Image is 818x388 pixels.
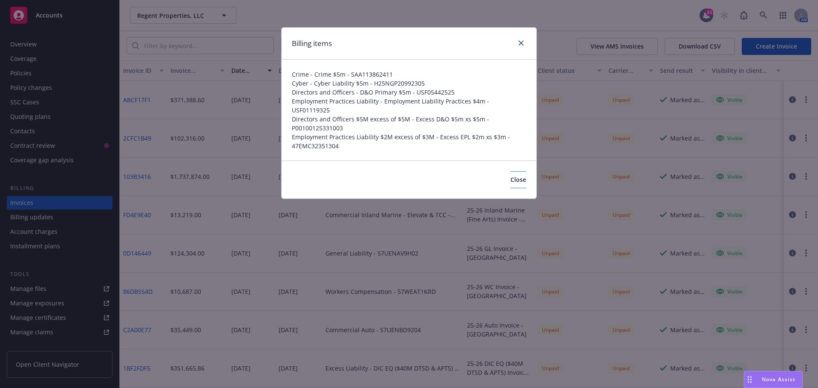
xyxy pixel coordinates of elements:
span: Employment Practices Liability $2M excess of $3M - Excess EPL $2m xs $3m - 47EMC32351304 [292,132,526,150]
span: Directors and Officers - D&O Primary $5m - USF05442525 [292,88,526,97]
h1: Billing items [292,38,332,49]
span: Employment Practices Liability - Employment Liability Practices $4m - USF01119325 [292,97,526,115]
span: Directors and Officers $5M excess of $5M - Excess D&O $5m xs $5m - P00100125331003 [292,115,526,132]
div: Drag to move [744,371,755,388]
button: Close [510,171,526,188]
span: Crime - Crime $5m - SAA113862411 [292,70,526,79]
span: Close [510,175,526,184]
a: close [516,38,526,48]
span: Cyber - Cyber Liability $5m - H25NGP20992305 [292,79,526,88]
span: Nova Assist [762,376,795,383]
button: Nova Assist [744,371,803,388]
